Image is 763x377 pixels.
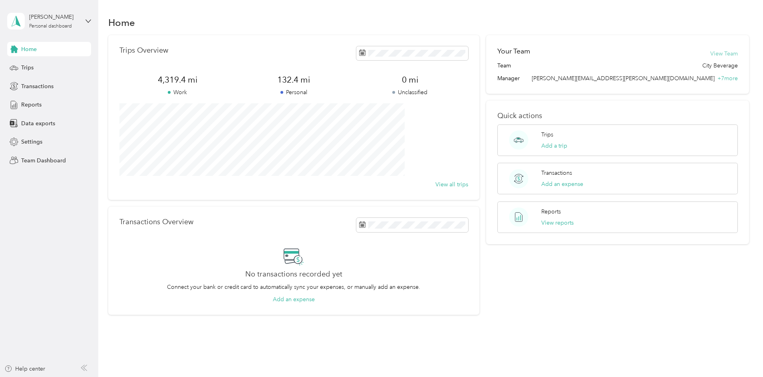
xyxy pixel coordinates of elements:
[702,61,738,70] span: City Beverage
[21,156,66,165] span: Team Dashboard
[497,46,530,56] h2: Your Team
[119,74,236,85] span: 4,319.4 mi
[497,61,511,70] span: Team
[541,219,574,227] button: View reports
[119,46,168,55] p: Trips Overview
[718,332,763,377] iframe: Everlance-gr Chat Button Frame
[21,119,55,128] span: Data exports
[273,295,315,304] button: Add an expense
[21,45,37,53] span: Home
[352,74,468,85] span: 0 mi
[236,88,352,97] p: Personal
[21,138,42,146] span: Settings
[497,112,738,120] p: Quick actions
[21,63,34,72] span: Trips
[710,49,738,58] button: View Team
[119,88,236,97] p: Work
[245,270,342,278] h2: No transactions recorded yet
[108,18,135,27] h1: Home
[541,169,572,177] p: Transactions
[532,75,715,82] span: [PERSON_NAME][EMAIL_ADDRESS][PERSON_NAME][DOMAIN_NAME]
[29,24,72,29] div: Personal dashboard
[541,142,567,150] button: Add a trip
[717,75,738,82] span: + 7 more
[541,130,553,139] p: Trips
[21,82,54,91] span: Transactions
[4,365,45,373] button: Help center
[21,101,42,109] span: Reports
[119,218,193,226] p: Transactions Overview
[497,74,520,83] span: Manager
[236,74,352,85] span: 132.4 mi
[352,88,468,97] p: Unclassified
[435,180,468,189] button: View all trips
[541,207,561,216] p: Reports
[167,283,420,291] p: Connect your bank or credit card to automatically sync your expenses, or manually add an expense.
[29,13,79,21] div: [PERSON_NAME]
[541,180,583,188] button: Add an expense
